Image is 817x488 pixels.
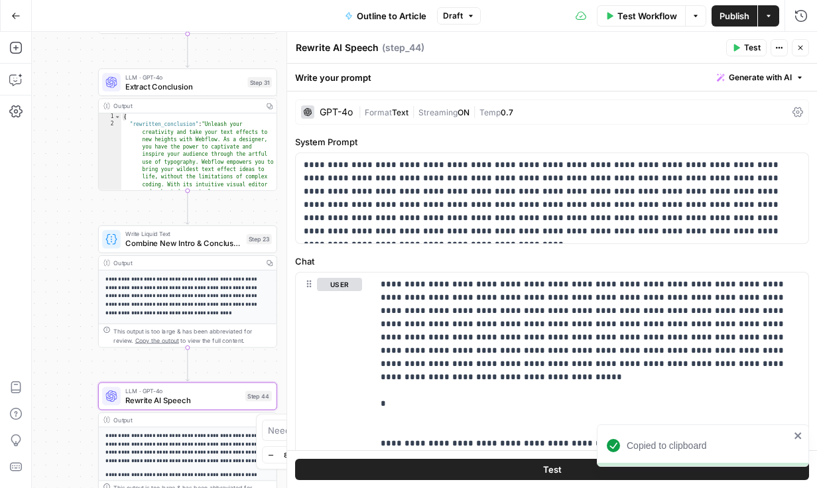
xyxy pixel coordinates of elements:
div: Output [113,415,259,424]
span: Temp [479,107,501,117]
span: | [470,105,479,118]
div: Write your prompt [287,64,817,91]
span: Publish [720,9,749,23]
span: Streaming [418,107,458,117]
span: Test [543,463,562,476]
g: Edge from step_30 to step_31 [186,34,189,67]
button: Outline to Article [337,5,434,27]
div: LLM · GPT-4oExtract ConclusionStep 31Output{ "rewritten_conclusion":"Unleash your creativity and ... [98,68,277,190]
span: LLM · GPT-4o [125,387,241,396]
button: Test [295,459,809,480]
span: Combine New Intro & Conclusion [125,237,242,249]
button: close [794,430,803,441]
span: ON [458,107,470,117]
span: Test [744,42,761,54]
textarea: Rewrite AI Speech [296,41,379,54]
span: ( step_44 ) [382,41,424,54]
span: | [408,105,418,118]
span: Toggle code folding, rows 1 through 3 [114,113,121,121]
div: Step 23 [247,234,272,245]
label: Chat [295,255,809,268]
div: Copied to clipboard [627,439,790,452]
button: Test [726,39,767,56]
div: Step 44 [245,391,272,402]
span: Outline to Article [357,9,426,23]
div: 1 [99,113,121,121]
div: 2 [99,121,121,481]
button: Test Workflow [597,5,685,27]
span: | [358,105,365,118]
button: Draft [437,7,481,25]
span: LLM · GPT-4o [125,72,243,82]
div: Output [113,101,259,111]
span: Rewrite AI Speech [125,395,241,406]
span: Draft [443,10,463,22]
button: user [317,278,362,291]
span: Format [365,107,392,117]
div: Output [113,258,259,267]
g: Edge from step_23 to step_44 [186,347,189,381]
span: Test Workflow [617,9,677,23]
span: Text [392,107,408,117]
button: Generate with AI [712,69,809,86]
span: Copy the output [135,337,179,343]
span: 0.7 [501,107,513,117]
g: Edge from step_31 to step_23 [186,191,189,224]
span: Write Liquid Text [125,229,242,239]
span: Extract Conclusion [125,80,243,91]
div: GPT-4o [320,107,353,117]
span: Generate with AI [729,72,792,84]
div: Step 31 [247,77,272,88]
button: Publish [712,5,757,27]
label: System Prompt [295,135,809,149]
div: This output is too large & has been abbreviated for review. to view the full content. [113,326,271,345]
